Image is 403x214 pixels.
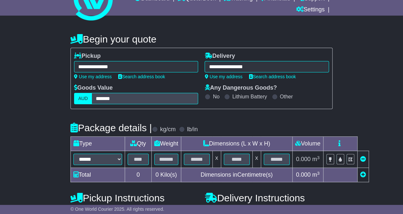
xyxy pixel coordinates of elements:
td: Kilo(s) [151,168,181,182]
td: 0 [125,168,151,182]
td: Dimensions in Centimetre(s) [181,168,292,182]
label: Lithium Battery [232,94,267,100]
span: m [312,171,320,178]
span: m [312,156,320,162]
td: Type [70,137,125,151]
span: 0.000 [296,171,310,178]
a: Settings [296,5,324,16]
td: x [252,151,261,168]
td: Qty [125,137,151,151]
span: 0.000 [296,156,310,162]
label: kg/cm [160,126,176,133]
label: Any Dangerous Goods? [205,84,277,92]
label: Pickup [74,53,101,60]
td: Volume [292,137,323,151]
label: AUD [74,93,92,104]
h4: Package details | [70,122,152,133]
td: Dimensions (L x W x H) [181,137,292,151]
sup: 3 [317,171,320,176]
a: Remove this item [360,156,366,162]
h4: Pickup Instructions [70,193,198,203]
a: Use my address [74,74,112,79]
h4: Begin your quote [70,34,333,44]
h4: Delivery Instructions [205,193,333,203]
a: Use my address [205,74,242,79]
a: Search address book [118,74,165,79]
a: Add new item [360,171,366,178]
span: © One World Courier 2025. All rights reserved. [70,207,164,212]
label: Delivery [205,53,235,60]
label: Goods Value [74,84,113,92]
sup: 3 [317,155,320,160]
td: Weight [151,137,181,151]
label: No [213,94,219,100]
td: Total [70,168,125,182]
span: 0 [156,171,159,178]
td: x [212,151,221,168]
label: Other [280,94,293,100]
label: lb/in [187,126,198,133]
a: Search address book [249,74,296,79]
